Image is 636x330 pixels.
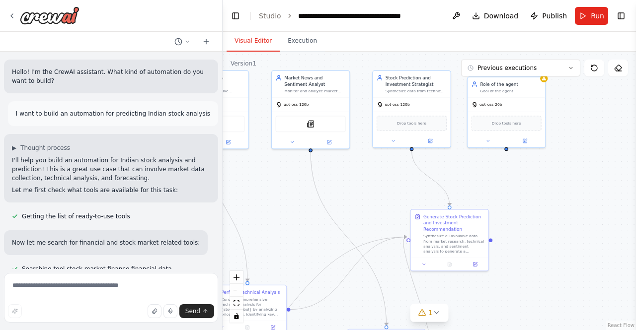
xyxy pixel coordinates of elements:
[20,144,70,152] span: Thought process
[22,265,172,273] span: Searching tool stock market finance financial data
[259,11,401,21] nav: breadcrumb
[8,304,22,318] button: Improve this prompt
[408,151,453,205] g: Edge from 6526047d-a56e-4280-b0b3-c8ec9f314885 to 6b6d7eb6-084f-4ace-aed8-27a6550eca34
[436,261,463,268] button: No output available
[229,9,242,23] button: Hide left sidebar
[410,304,449,322] button: 1
[311,138,347,146] button: Open in side panel
[492,120,521,127] span: Drop tools here
[468,7,523,25] button: Download
[230,271,243,323] div: React Flow controls
[198,36,214,48] button: Start a new chat
[284,75,345,87] div: Market News and Sentiment Analyst
[308,152,390,325] g: Edge from 66e98754-2d6c-49a0-8ef5-7f1f888c728f to 71a27bfe-c0a6-4999-9ffc-f1d6877b4707
[284,102,309,107] span: gpt-oss-120b
[12,144,70,152] button: ▶Thought process
[271,70,350,149] div: Market News and Sentiment AnalystMonitor and analyze market news, corporate announcements, earnin...
[12,238,200,247] p: Now let me search for financial and stock market related tools:
[210,138,246,146] button: Open in side panel
[480,81,541,87] div: Role of the agent
[170,70,249,149] div: Technical Analysis SpecialistPerform comprehensive technical analysis on {stock_symbol} using var...
[183,75,244,87] div: Technical Analysis Specialist
[12,67,210,85] p: Hello! I'm the CrewAI assistant. What kind of automation do you want to build?
[542,11,567,21] span: Publish
[230,284,243,297] button: zoom out
[230,271,243,284] button: zoom in
[385,102,409,107] span: gpt-oss-120b
[12,186,210,195] p: Let me first check what tools are available for this task:
[206,146,250,281] g: Edge from 4e7e443e-89d1-4c26-b0f0-abed33834cd5 to 08f46413-42bb-4980-9cae-8ce4f84d795a
[284,89,345,94] div: Monitor and analyze market news, corporate announcements, earnings reports, and market sentiment ...
[230,297,243,310] button: fit view
[22,212,130,220] span: Getting the list of ready-to-use tools
[507,137,543,144] button: Open in side panel
[372,70,451,148] div: Stock Prediction and Investment StrategistSynthesize data from technical analysis, market researc...
[259,12,281,20] a: Studio
[479,102,502,107] span: gpt-oss-20b
[231,60,256,67] div: Version 1
[12,144,16,152] span: ▶
[183,89,244,94] div: Perform comprehensive technical analysis on {stock_symbol} using various indicators (RSI, MACD, M...
[20,6,79,24] img: Logo
[467,76,546,148] div: Role of the agentGoal of the agentgpt-oss-20bDrop tools here
[230,310,243,323] button: toggle interactivity
[526,7,571,25] button: Publish
[148,304,161,318] button: Upload files
[12,156,210,183] p: I'll help you build an automation for Indian stock analysis and prediction! This is a great use c...
[397,120,426,127] span: Drop tools here
[280,31,325,52] button: Execution
[227,31,280,52] button: Visual Editor
[575,7,608,25] button: Run
[163,304,177,318] button: Click to speak your automation idea
[591,11,604,21] span: Run
[484,11,519,21] span: Download
[608,323,635,328] a: React Flow attribution
[410,209,489,271] div: Generate Stock Prediction and Investment RecommendationSynthesize all available data from market ...
[614,9,628,23] button: Show right sidebar
[16,109,210,118] p: I want to build an automation for predicting Indian stock analysis
[307,120,314,128] img: SerplyNewsSearchTool
[423,234,484,254] div: Synthesize all available data from market research, technical analysis, and sentiment analysis to...
[179,304,214,318] button: Send
[386,75,447,87] div: Stock Prediction and Investment Strategist
[221,297,282,317] div: Conduct comprehensive technical analysis for {stock_symbol} by analyzing price charts, identifyin...
[461,60,580,76] button: Previous executions
[464,261,486,268] button: Open in side panel
[423,213,484,232] div: Generate Stock Prediction and Investment Recommendation
[290,234,406,313] g: Edge from 08f46413-42bb-4980-9cae-8ce4f84d795a to 6b6d7eb6-084f-4ace-aed8-27a6550eca34
[386,89,447,94] div: Synthesize data from technical analysis, market research, and sentiment analysis to generate comp...
[477,64,537,72] span: Previous executions
[221,289,280,296] div: Perform Technical Analysis
[480,89,541,94] div: Goal of the agent
[185,307,200,315] span: Send
[412,137,448,144] button: Open in side panel
[170,36,194,48] button: Switch to previous chat
[428,308,433,318] span: 1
